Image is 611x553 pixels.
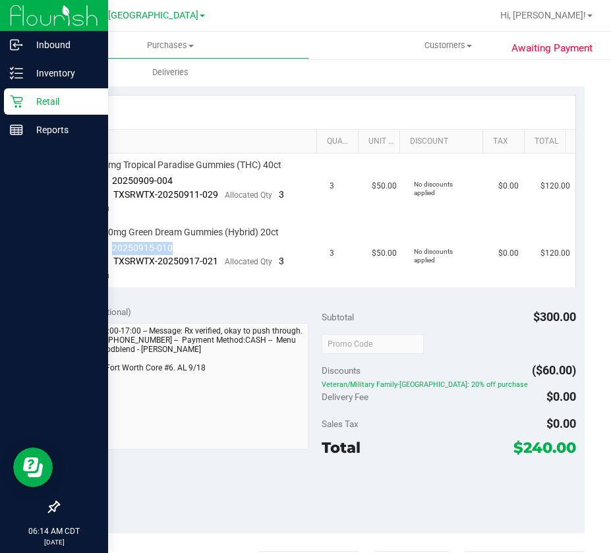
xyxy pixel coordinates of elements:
[498,247,519,260] span: $0.00
[6,537,102,547] p: [DATE]
[112,243,173,253] span: 20250915-010
[113,256,218,266] span: TXSRWTX-20250917-021
[322,380,576,390] span: Veteran/Military Family-[GEOGRAPHIC_DATA]: 20% off purchase
[540,180,570,192] span: $120.00
[414,181,453,196] span: No discounts applied
[32,40,308,51] span: Purchases
[546,417,576,430] span: $0.00
[309,32,587,59] a: Customers
[23,94,102,109] p: Retail
[78,136,312,147] a: SKU
[10,95,23,108] inline-svg: Retail
[76,159,281,171] span: TX HT 5mg Tropical Paradise Gummies (THC) 40ct
[513,438,576,457] span: $240.00
[414,248,453,264] span: No discounts applied
[76,226,279,239] span: TX HT 10mg Green Dream Gummies (Hybrid) 20ct
[368,136,394,147] a: Unit Price
[10,67,23,80] inline-svg: Inventory
[532,363,576,377] span: ($60.00)
[10,123,23,136] inline-svg: Reports
[6,525,102,537] p: 06:14 AM CDT
[32,32,309,59] a: Purchases
[322,312,354,322] span: Subtotal
[410,136,477,147] a: Discount
[225,190,272,200] span: Allocated Qty
[23,37,102,53] p: Inbound
[511,41,593,56] span: Awaiting Payment
[493,136,519,147] a: Tax
[535,136,560,147] a: Total
[23,122,102,138] p: Reports
[327,136,353,147] a: Quantity
[32,59,309,86] a: Deliveries
[540,247,570,260] span: $120.00
[13,448,53,487] iframe: Resource center
[533,310,576,324] span: $300.00
[322,359,361,382] span: Discounts
[500,10,586,20] span: Hi, [PERSON_NAME]!
[330,180,334,192] span: 3
[23,65,102,81] p: Inventory
[10,38,23,51] inline-svg: Inbound
[134,67,206,78] span: Deliveries
[279,189,284,200] span: 3
[322,392,368,402] span: Delivery Fee
[330,247,334,260] span: 3
[113,189,218,200] span: TXSRWTX-20250911-029
[112,175,173,186] span: 20250909-004
[322,334,424,354] input: Promo Code
[546,390,576,403] span: $0.00
[372,180,397,192] span: $50.00
[498,180,519,192] span: $0.00
[225,257,272,266] span: Allocated Qty
[64,10,198,21] span: TX Austin [GEOGRAPHIC_DATA]
[322,438,361,457] span: Total
[279,256,284,266] span: 3
[372,247,397,260] span: $50.00
[322,419,359,429] span: Sales Tax
[310,40,586,51] span: Customers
